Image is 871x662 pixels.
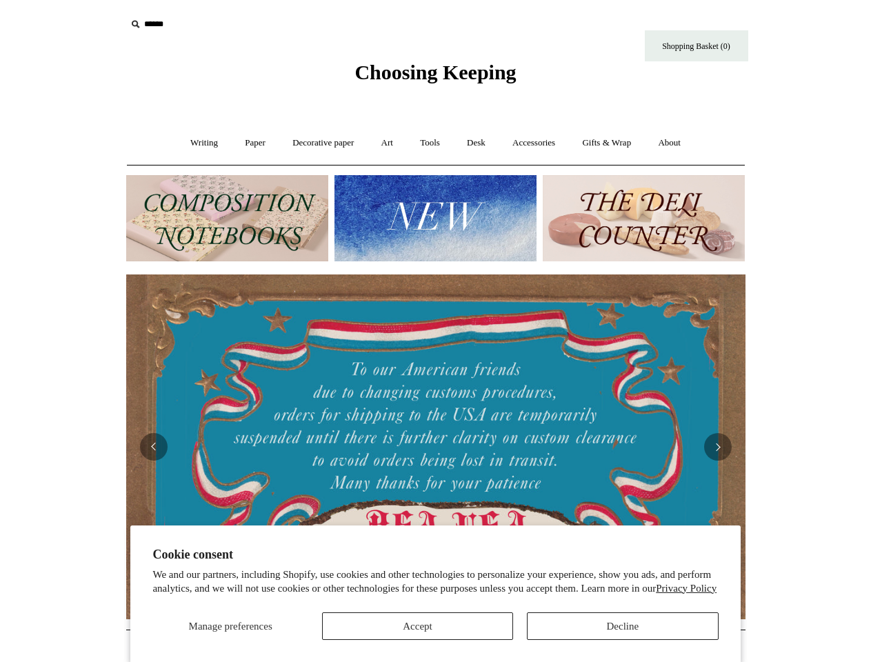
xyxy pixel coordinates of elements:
[126,274,745,619] img: USA PSA .jpg__PID:33428022-6587-48b7-8b57-d7eefc91f15a
[570,125,643,161] a: Gifts & Wrap
[232,125,278,161] a: Paper
[656,583,717,594] a: Privacy Policy
[280,125,366,161] a: Decorative paper
[189,621,272,632] span: Manage preferences
[152,612,308,640] button: Manage preferences
[152,548,718,562] h2: Cookie consent
[543,175,745,261] img: The Deli Counter
[140,433,168,461] button: Previous
[408,125,452,161] a: Tools
[178,125,230,161] a: Writing
[354,61,516,83] span: Choosing Keeping
[354,72,516,81] a: Choosing Keeping
[645,30,748,61] a: Shopping Basket (0)
[645,125,693,161] a: About
[369,125,406,161] a: Art
[322,612,513,640] button: Accept
[704,433,732,461] button: Next
[500,125,568,161] a: Accessories
[126,175,328,261] img: 202302 Composition ledgers.jpg__PID:69722ee6-fa44-49dd-a067-31375e5d54ec
[454,125,498,161] a: Desk
[334,175,537,261] img: New.jpg__PID:f73bdf93-380a-4a35-bcfe-7823039498e1
[527,612,718,640] button: Decline
[152,568,718,595] p: We and our partners, including Shopify, use cookies and other technologies to personalize your ex...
